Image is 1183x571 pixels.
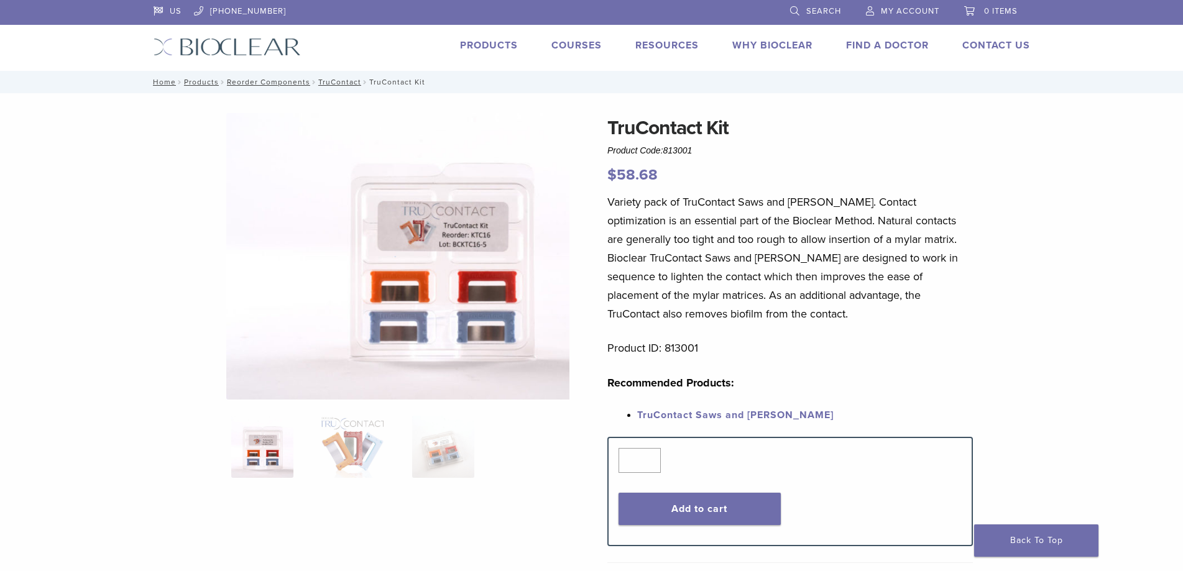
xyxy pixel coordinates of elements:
[974,524,1098,557] a: Back To Top
[321,416,384,478] img: TruContact Kit - Image 2
[184,78,219,86] a: Products
[551,39,602,52] a: Courses
[607,193,973,323] p: Variety pack of TruContact Saws and [PERSON_NAME]. Contact optimization is an essential part of t...
[607,145,692,155] span: Product Code:
[663,145,693,155] span: 813001
[176,79,184,85] span: /
[962,39,1030,52] a: Contact Us
[607,166,658,184] bdi: 58.68
[226,113,655,400] img: TruContact-Assorted-1
[154,38,301,56] img: Bioclear
[318,78,361,86] a: TruContact
[806,6,841,16] span: Search
[227,78,310,86] a: Reorder Components
[637,409,834,421] a: TruContact Saws and [PERSON_NAME]
[144,71,1039,93] nav: TruContact Kit
[149,78,176,86] a: Home
[881,6,939,16] span: My Account
[846,39,929,52] a: Find A Doctor
[635,39,699,52] a: Resources
[607,376,734,390] strong: Recommended Products:
[984,6,1018,16] span: 0 items
[412,416,474,478] img: TruContact Kit - Image 3
[231,416,293,478] img: TruContact-Assorted-1-324x324.jpg
[607,339,973,357] p: Product ID: 813001
[310,79,318,85] span: /
[732,39,812,52] a: Why Bioclear
[361,79,369,85] span: /
[607,166,617,184] span: $
[219,79,227,85] span: /
[607,113,973,143] h1: TruContact Kit
[619,493,781,525] button: Add to cart
[460,39,518,52] a: Products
